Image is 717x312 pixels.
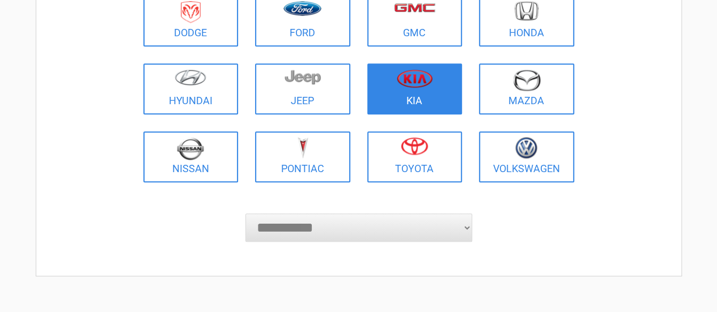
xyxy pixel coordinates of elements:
[285,69,321,85] img: jeep
[177,137,204,160] img: nissan
[255,63,350,114] a: Jeep
[479,63,574,114] a: Mazda
[479,131,574,182] a: Volkswagen
[143,63,239,114] a: Hyundai
[297,137,308,159] img: pontiac
[515,1,538,21] img: honda
[181,1,201,23] img: dodge
[367,63,463,114] a: Kia
[515,137,537,159] img: volkswagen
[397,69,432,88] img: kia
[255,131,350,182] a: Pontiac
[283,1,321,16] img: ford
[394,3,435,12] img: gmc
[367,131,463,182] a: Toyota
[401,137,428,155] img: toyota
[175,69,206,86] img: hyundai
[512,69,541,91] img: mazda
[143,131,239,182] a: Nissan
